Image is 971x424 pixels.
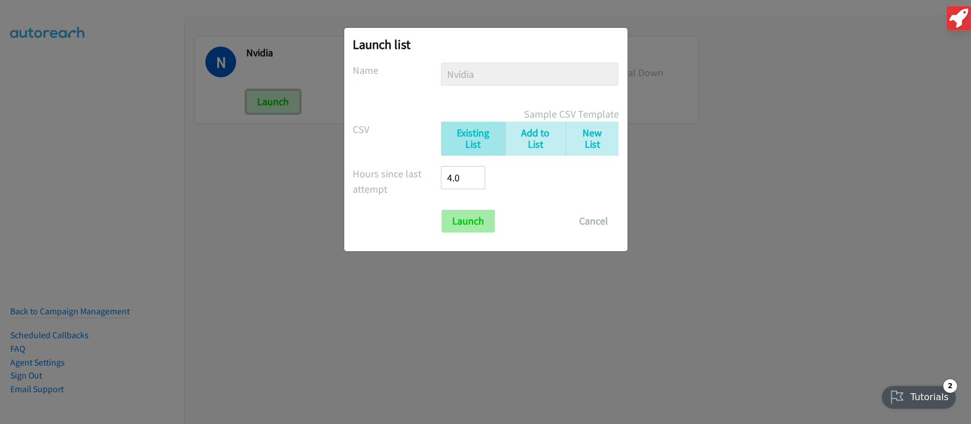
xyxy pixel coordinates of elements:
[441,210,495,232] input: Launch
[568,210,619,232] button: Cancel
[353,63,441,78] label: Name
[505,122,566,156] a: Add to List
[353,166,441,197] label: Hours since last attempt
[353,122,441,137] label: CSV
[524,106,619,122] a: Sample CSV Template
[441,122,505,156] a: Existing List
[353,36,619,52] h2: Launch list
[875,375,962,415] iframe: Checklist
[565,122,618,156] a: New List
